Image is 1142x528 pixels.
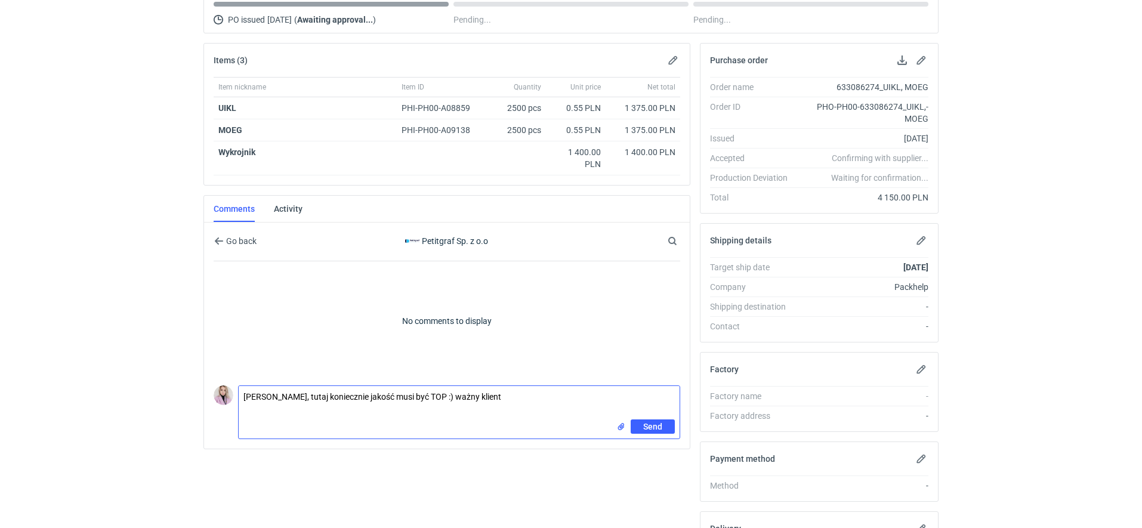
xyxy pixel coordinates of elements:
div: Shipping destination [710,301,797,313]
h2: Items (3) [214,55,248,65]
div: 0.55 PLN [551,124,601,136]
div: Issued [710,132,797,144]
button: Download PO [895,53,909,67]
span: Item ID [402,82,424,92]
div: 2500 pcs [486,119,546,141]
div: 4 150.00 PLN [797,192,928,203]
div: PHI-PH00-A09138 [402,124,482,136]
button: Edit payment method [914,452,928,466]
h2: Purchase order [710,55,768,65]
div: 1 400.00 PLN [610,146,675,158]
div: - [797,410,928,422]
div: Accepted [710,152,797,164]
div: Factory name [710,390,797,402]
div: Target ship date [710,261,797,273]
div: - [797,390,928,402]
span: Net total [647,82,675,92]
div: - [797,320,928,332]
button: Edit factory details [914,362,928,376]
h2: Factory [710,365,739,374]
strong: Awaiting approval... [297,15,373,24]
a: UIKL [218,103,236,113]
div: PO issued [214,13,449,27]
div: Contact [710,320,797,332]
button: Go back [214,234,257,248]
div: PHI-PH00-A08859 [402,102,482,114]
em: Waiting for confirmation... [831,172,928,184]
div: Order ID [710,101,797,125]
div: Company [710,281,797,293]
em: Confirming with supplier... [832,153,928,163]
span: Go back [224,237,257,245]
a: MOEG [218,125,242,135]
h2: Payment method [710,454,775,464]
img: Petitgraf Sp. z o.o [405,234,419,248]
button: Send [631,419,675,434]
span: Pending... [453,13,491,27]
span: [DATE] [267,13,292,27]
div: Packhelp [797,281,928,293]
strong: Wykrojnik [218,147,255,157]
textarea: [PERSON_NAME], tutaj koniecznie jakość musi być TOP :) ważny klient [239,386,680,419]
div: Production Deviation [710,172,797,184]
button: Edit items [666,53,680,67]
button: Edit purchase order [914,53,928,67]
div: 633086274_UIKL, MOEG [797,81,928,93]
div: Method [710,480,797,492]
div: 1 375.00 PLN [610,102,675,114]
div: 1 375.00 PLN [610,124,675,136]
span: ( [294,15,297,24]
span: ) [373,15,376,24]
div: - [797,301,928,313]
h2: Shipping details [710,236,771,245]
div: Petitgraf Sp. z o.o [349,234,545,248]
a: Activity [274,196,303,222]
a: Comments [214,196,255,222]
div: Order name [710,81,797,93]
div: 1 400.00 PLN [551,146,601,170]
div: Factory address [710,410,797,422]
div: Total [710,192,797,203]
button: Edit shipping details [914,233,928,248]
div: - [797,480,928,492]
div: Pending... [693,13,928,27]
span: Item nickname [218,82,266,92]
input: Search [665,234,703,248]
strong: [DATE] [903,263,928,272]
div: [DATE] [797,132,928,144]
img: Klaudia Wiśniewska [214,385,233,405]
div: 0.55 PLN [551,102,601,114]
p: No comments to display [214,261,680,381]
div: 2500 pcs [486,97,546,119]
span: Send [643,422,662,431]
span: Unit price [570,82,601,92]
div: PHO-PH00-633086274_UIKL,-MOEG [797,101,928,125]
span: Quantity [514,82,541,92]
